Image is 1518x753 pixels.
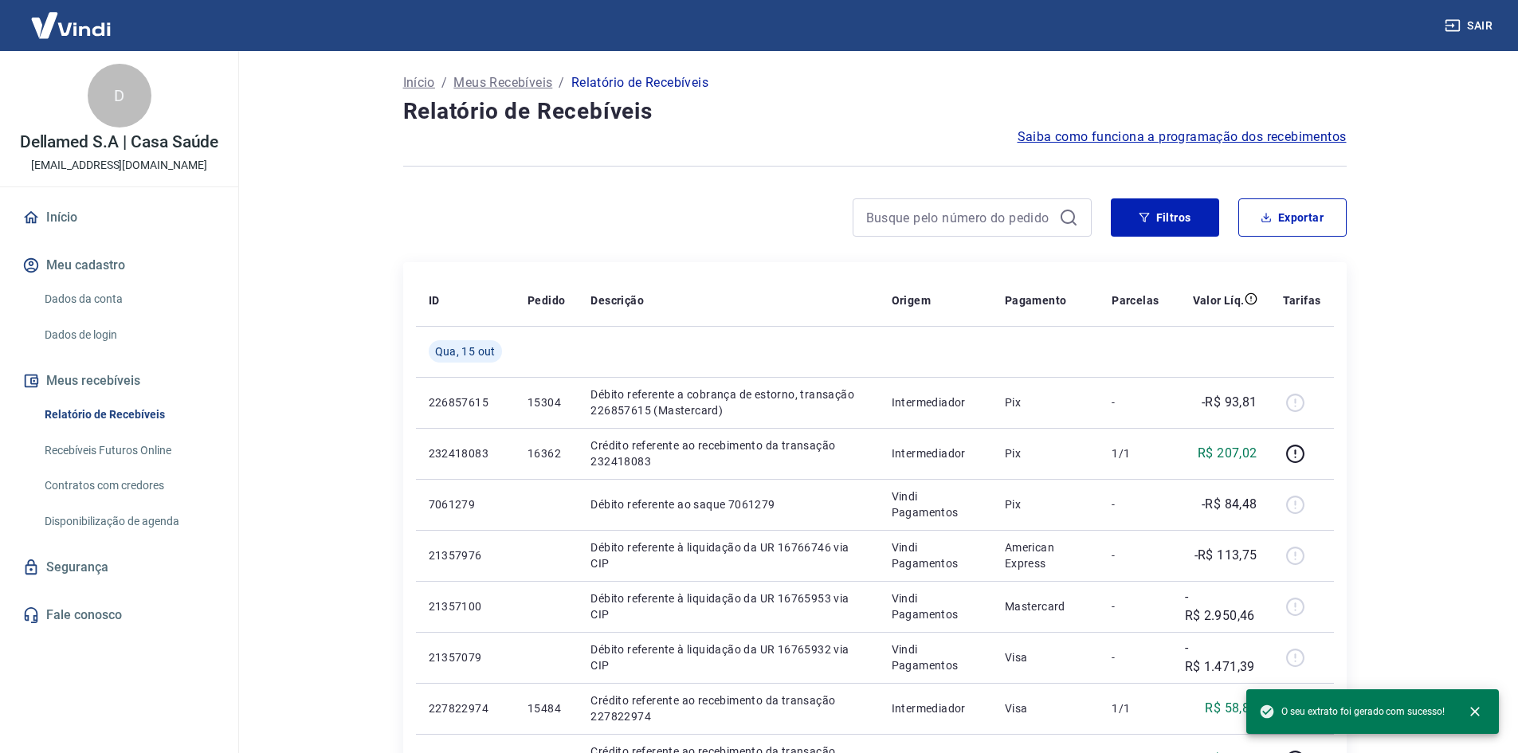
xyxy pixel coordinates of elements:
[19,550,219,585] a: Segurança
[1005,445,1087,461] p: Pix
[1112,292,1159,308] p: Parcelas
[1238,198,1347,237] button: Exportar
[1005,394,1087,410] p: Pix
[1005,700,1087,716] p: Visa
[1111,198,1219,237] button: Filtros
[19,598,219,633] a: Fale conosco
[20,134,219,151] p: Dellamed S.A | Casa Saúde
[403,73,435,92] a: Início
[1112,649,1159,665] p: -
[38,469,219,502] a: Contratos com credores
[528,394,565,410] p: 15304
[1202,495,1257,514] p: -R$ 84,48
[892,590,979,622] p: Vindi Pagamentos
[429,292,440,308] p: ID
[453,73,552,92] a: Meus Recebíveis
[429,598,502,614] p: 21357100
[866,206,1053,229] input: Busque pelo número do pedido
[1005,598,1087,614] p: Mastercard
[1198,444,1257,463] p: R$ 207,02
[528,700,565,716] p: 15484
[31,157,207,174] p: [EMAIL_ADDRESS][DOMAIN_NAME]
[892,539,979,571] p: Vindi Pagamentos
[1005,496,1087,512] p: Pix
[892,292,931,308] p: Origem
[892,445,979,461] p: Intermediador
[88,64,151,127] div: D
[1202,393,1257,412] p: -R$ 93,81
[528,445,565,461] p: 16362
[19,363,219,398] button: Meus recebíveis
[1112,445,1159,461] p: 1/1
[590,437,865,469] p: Crédito referente ao recebimento da transação 232418083
[1194,546,1257,565] p: -R$ 113,75
[559,73,564,92] p: /
[528,292,565,308] p: Pedido
[1112,700,1159,716] p: 1/1
[1112,598,1159,614] p: -
[38,434,219,467] a: Recebíveis Futuros Online
[1185,638,1257,677] p: -R$ 1.471,39
[429,496,502,512] p: 7061279
[1205,699,1257,718] p: R$ 58,80
[429,394,502,410] p: 226857615
[590,590,865,622] p: Débito referente à liquidação da UR 16765953 via CIP
[590,539,865,571] p: Débito referente à liquidação da UR 16766746 via CIP
[19,248,219,283] button: Meu cadastro
[590,386,865,418] p: Débito referente a cobrança de estorno, transação 226857615 (Mastercard)
[892,700,979,716] p: Intermediador
[1005,292,1067,308] p: Pagamento
[19,1,123,49] img: Vindi
[590,641,865,673] p: Débito referente à liquidação da UR 16765932 via CIP
[38,283,219,316] a: Dados da conta
[1112,394,1159,410] p: -
[590,692,865,724] p: Crédito referente ao recebimento da transação 227822974
[435,343,496,359] span: Qua, 15 out
[1112,496,1159,512] p: -
[403,96,1347,127] h4: Relatório de Recebíveis
[590,292,644,308] p: Descrição
[429,700,502,716] p: 227822974
[892,641,979,673] p: Vindi Pagamentos
[1018,127,1347,147] a: Saiba como funciona a programação dos recebimentos
[429,445,502,461] p: 232418083
[590,496,865,512] p: Débito referente ao saque 7061279
[571,73,708,92] p: Relatório de Recebíveis
[38,319,219,351] a: Dados de login
[1442,11,1499,41] button: Sair
[1193,292,1245,308] p: Valor Líq.
[38,398,219,431] a: Relatório de Recebíveis
[1185,587,1257,626] p: -R$ 2.950,46
[892,488,979,520] p: Vindi Pagamentos
[441,73,447,92] p: /
[1259,704,1445,720] span: O seu extrato foi gerado com sucesso!
[19,200,219,235] a: Início
[38,505,219,538] a: Disponibilização de agenda
[429,649,502,665] p: 21357079
[892,394,979,410] p: Intermediador
[1283,292,1321,308] p: Tarifas
[1112,547,1159,563] p: -
[1005,539,1087,571] p: American Express
[1005,649,1087,665] p: Visa
[429,547,502,563] p: 21357976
